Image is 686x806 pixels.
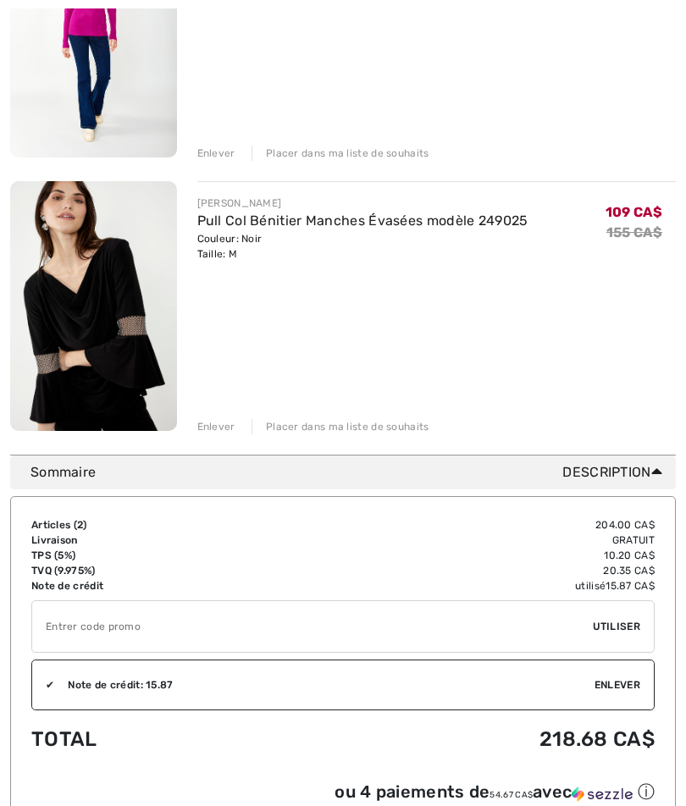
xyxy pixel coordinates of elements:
[197,146,235,161] div: Enlever
[31,578,271,593] td: Note de crédit
[271,548,655,563] td: 10.20 CA$
[77,519,83,531] span: 2
[54,677,595,693] div: Note de crédit: 15.87
[271,578,655,593] td: utilisé
[197,231,528,262] div: Couleur: Noir Taille: M
[271,517,655,533] td: 204.00 CA$
[593,619,640,634] span: Utiliser
[197,419,235,434] div: Enlever
[271,533,655,548] td: Gratuit
[606,224,662,240] s: 155 CA$
[252,146,429,161] div: Placer dans ma liste de souhaits
[31,563,271,578] td: TVQ (9.975%)
[31,533,271,548] td: Livraison
[606,204,662,220] span: 109 CA$
[572,787,633,802] img: Sezzle
[252,419,429,434] div: Placer dans ma liste de souhaits
[30,462,669,483] div: Sommaire
[606,580,655,592] span: 15.87 CA$
[562,462,669,483] span: Description
[31,548,271,563] td: TPS (5%)
[31,710,271,768] td: Total
[271,710,655,768] td: 218.68 CA$
[271,563,655,578] td: 20.35 CA$
[490,790,533,800] span: 54.67 CA$
[32,677,54,693] div: ✔
[31,517,271,533] td: Articles ( )
[32,601,593,652] input: Code promo
[197,196,528,211] div: [PERSON_NAME]
[335,781,655,803] div: ou 4 paiements de avec
[595,677,640,693] span: Enlever
[10,181,177,431] img: Pull Col Bénitier Manches Évasées modèle 249025
[197,213,528,229] a: Pull Col Bénitier Manches Évasées modèle 249025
